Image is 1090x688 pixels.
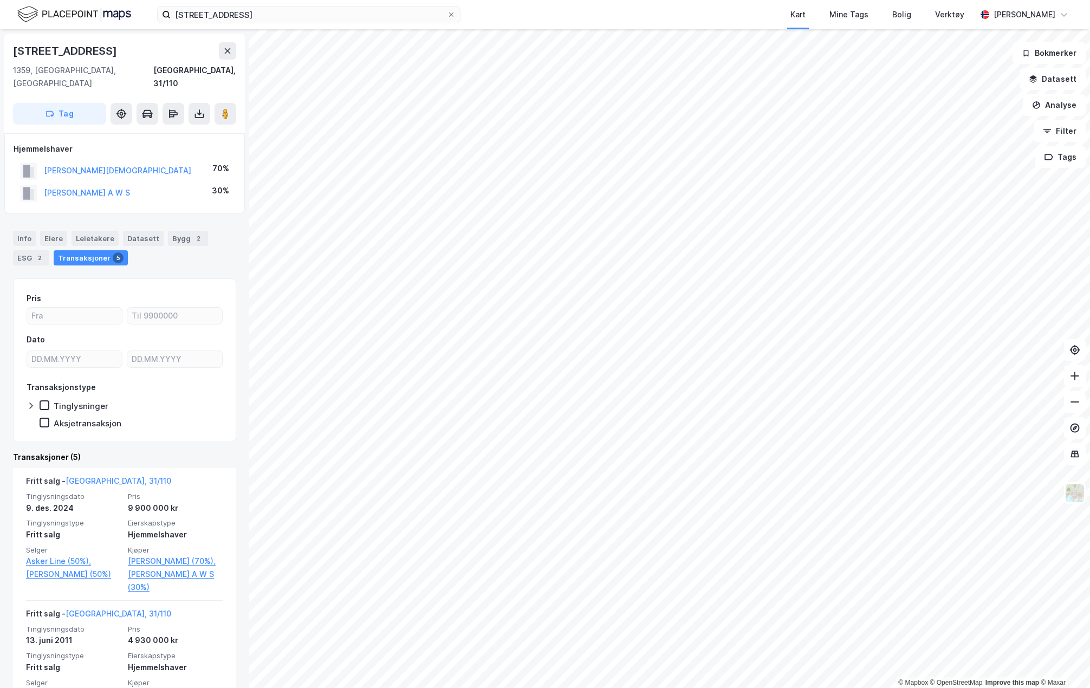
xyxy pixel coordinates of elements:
[1034,120,1086,142] button: Filter
[128,555,223,568] a: [PERSON_NAME] (70%),
[17,5,131,24] img: logo.f888ab2527a4732fd821a326f86c7f29.svg
[128,661,223,674] div: Hjemmelshaver
[171,7,447,23] input: Søk på adresse, matrikkel, gårdeiere, leietakere eller personer
[127,308,222,324] input: Til 9900000
[13,231,36,246] div: Info
[193,233,204,244] div: 2
[153,64,236,90] div: [GEOGRAPHIC_DATA], 31/110
[66,609,171,618] a: [GEOGRAPHIC_DATA], 31/110
[26,518,121,528] span: Tinglysningstype
[26,568,121,581] a: [PERSON_NAME] (50%)
[128,518,223,528] span: Eierskapstype
[66,476,171,485] a: [GEOGRAPHIC_DATA], 31/110
[13,42,119,60] div: [STREET_ADDRESS]
[26,528,121,541] div: Fritt salg
[26,546,121,555] span: Selger
[54,250,128,265] div: Transaksjoner
[54,401,108,411] div: Tinglysninger
[26,651,121,660] span: Tinglysningstype
[26,502,121,515] div: 9. des. 2024
[985,679,1039,686] a: Improve this map
[40,231,67,246] div: Eiere
[930,679,983,686] a: OpenStreetMap
[27,333,45,346] div: Dato
[26,607,171,625] div: Fritt salg -
[212,162,229,175] div: 70%
[26,678,121,687] span: Selger
[26,625,121,634] span: Tinglysningsdato
[13,250,49,265] div: ESG
[34,252,45,263] div: 2
[1013,42,1086,64] button: Bokmerker
[829,8,868,21] div: Mine Tags
[128,651,223,660] span: Eierskapstype
[54,418,121,429] div: Aksjetransaksjon
[128,492,223,501] span: Pris
[26,661,121,674] div: Fritt salg
[994,8,1055,21] div: [PERSON_NAME]
[892,8,911,21] div: Bolig
[935,8,964,21] div: Verktøy
[13,103,106,125] button: Tag
[13,451,236,464] div: Transaksjoner (5)
[212,184,229,197] div: 30%
[27,308,122,324] input: Fra
[27,292,41,305] div: Pris
[1020,68,1086,90] button: Datasett
[128,502,223,515] div: 9 900 000 kr
[27,351,122,367] input: DD.MM.YYYY
[128,634,223,647] div: 4 930 000 kr
[128,625,223,634] span: Pris
[1065,483,1085,503] img: Z
[14,142,236,155] div: Hjemmelshaver
[1023,94,1086,116] button: Analyse
[128,678,223,687] span: Kjøper
[127,351,222,367] input: DD.MM.YYYY
[168,231,208,246] div: Bygg
[128,568,223,594] a: [PERSON_NAME] A W S (30%)
[790,8,806,21] div: Kart
[128,528,223,541] div: Hjemmelshaver
[26,634,121,647] div: 13. juni 2011
[26,475,171,492] div: Fritt salg -
[113,252,124,263] div: 5
[27,381,96,394] div: Transaksjonstype
[128,546,223,555] span: Kjøper
[1036,636,1090,688] div: Kontrollprogram for chat
[72,231,119,246] div: Leietakere
[1036,636,1090,688] iframe: Chat Widget
[13,64,153,90] div: 1359, [GEOGRAPHIC_DATA], [GEOGRAPHIC_DATA]
[123,231,164,246] div: Datasett
[898,679,928,686] a: Mapbox
[26,555,121,568] a: Asker Line (50%),
[26,492,121,501] span: Tinglysningsdato
[1035,146,1086,168] button: Tags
